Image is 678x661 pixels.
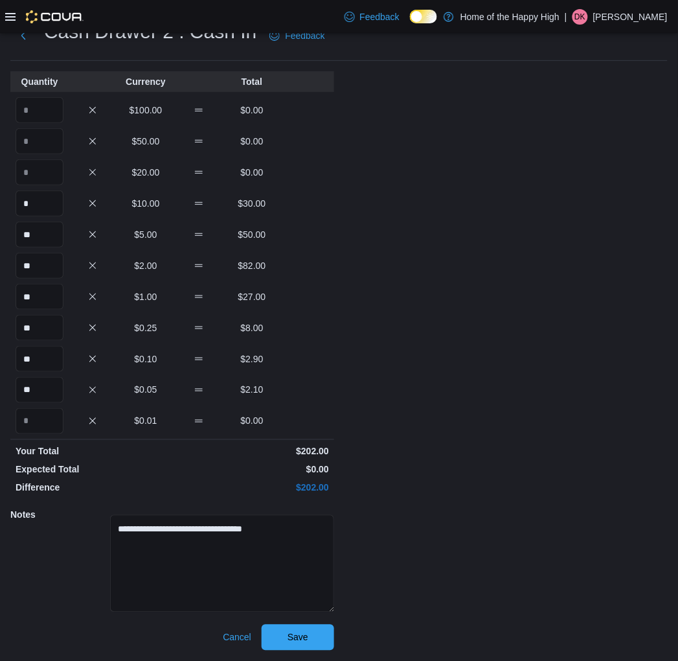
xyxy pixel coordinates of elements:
[10,23,36,49] button: Next
[16,75,63,88] p: Quantity
[16,191,63,216] input: Quantity
[228,75,276,88] p: Total
[218,625,256,651] button: Cancel
[228,135,276,148] p: $0.00
[16,463,170,476] p: Expected Total
[228,166,276,179] p: $0.00
[175,481,329,494] p: $202.00
[122,259,170,272] p: $2.00
[10,502,107,528] h5: Notes
[360,10,400,23] span: Feedback
[16,377,63,403] input: Quantity
[122,228,170,241] p: $5.00
[565,9,567,25] p: |
[16,481,170,494] p: Difference
[122,166,170,179] p: $20.00
[122,290,170,303] p: $1.00
[228,353,276,365] p: $2.90
[593,9,668,25] p: [PERSON_NAME]
[122,321,170,334] p: $0.25
[285,29,324,42] span: Feedback
[122,415,170,428] p: $0.01
[228,259,276,272] p: $82.00
[264,23,330,49] a: Feedback
[16,445,170,458] p: Your Total
[16,128,63,154] input: Quantity
[288,631,308,644] span: Save
[410,23,411,24] span: Dark Mode
[16,222,63,248] input: Quantity
[122,75,170,88] p: Currency
[16,97,63,123] input: Quantity
[460,9,559,25] p: Home of the Happy High
[175,445,329,458] p: $202.00
[228,197,276,210] p: $30.00
[16,284,63,310] input: Quantity
[228,290,276,303] p: $27.00
[16,159,63,185] input: Quantity
[122,135,170,148] p: $50.00
[339,4,405,30] a: Feedback
[228,415,276,428] p: $0.00
[122,384,170,397] p: $0.05
[175,463,329,476] p: $0.00
[228,321,276,334] p: $8.00
[26,10,84,23] img: Cova
[410,10,437,23] input: Dark Mode
[122,353,170,365] p: $0.10
[228,228,276,241] p: $50.00
[228,384,276,397] p: $2.10
[16,253,63,279] input: Quantity
[572,9,588,25] div: Daniel Khong
[228,104,276,117] p: $0.00
[16,315,63,341] input: Quantity
[16,408,63,434] input: Quantity
[122,104,170,117] p: $100.00
[16,346,63,372] input: Quantity
[575,9,586,25] span: DK
[122,197,170,210] p: $10.00
[262,625,334,651] button: Save
[223,631,251,644] span: Cancel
